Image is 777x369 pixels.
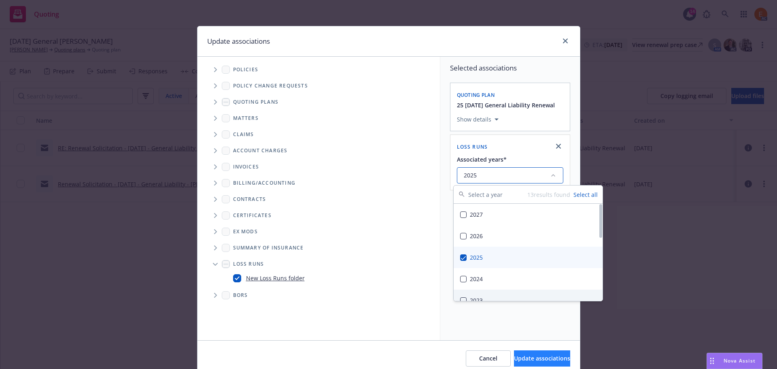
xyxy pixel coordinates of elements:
span: Selected associations [450,63,570,73]
button: Update associations [514,350,570,367]
div: Tree Example [197,62,440,175]
span: Certificates [233,213,272,218]
button: 25 [DATE] General Liability Renewal [457,101,555,109]
span: Matters [233,116,259,121]
button: Select all [573,190,598,199]
span: Claims [233,132,254,137]
span: Nova Assist [724,357,756,364]
div: 2023 [454,290,603,311]
span: Quoting plans [233,100,279,105]
span: Associated years* [457,156,507,163]
h1: Update associations [207,36,270,47]
button: Show details [454,115,502,124]
div: Suggestions [454,204,603,301]
span: Policies [233,67,259,72]
button: Cancel [466,350,511,367]
div: Folder Tree Example [197,175,440,303]
button: Nova Assist [707,353,762,369]
span: Contracts [233,197,266,202]
a: close [560,36,570,46]
span: Ex Mods [233,229,258,234]
div: 2024 [454,268,603,290]
span: Loss Runs [457,143,488,150]
span: Policy change requests [233,83,308,88]
div: 2027 [454,204,603,225]
a: New Loss Runs folder [246,274,305,282]
span: Update associations [514,354,570,362]
p: 13 results found [527,190,570,199]
span: Quoting plan [457,92,495,98]
a: close [554,141,563,151]
span: Account charges [233,148,288,153]
div: 2025 [454,247,603,268]
span: 2025 [464,171,550,179]
div: Drag to move [707,353,717,369]
span: Summary of insurance [233,245,304,250]
input: Select a year [468,186,527,203]
span: Invoices [233,164,259,169]
span: Billing/Accounting [233,181,296,186]
span: Loss Runs [233,262,264,267]
span: BORs [233,293,248,298]
span: Cancel [479,354,497,362]
div: 2026 [454,225,603,247]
